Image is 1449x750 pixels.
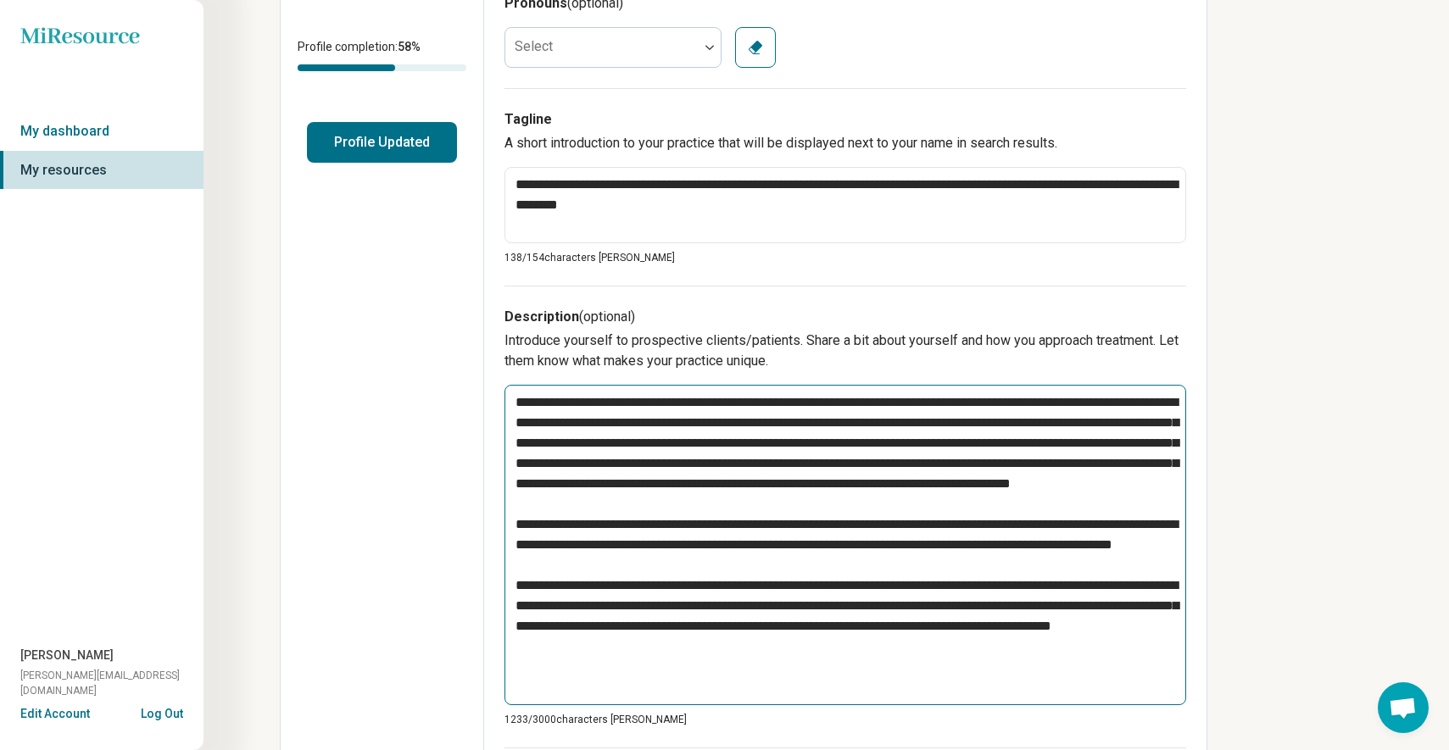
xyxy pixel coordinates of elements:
span: [PERSON_NAME] [20,647,114,664]
button: Profile Updated [307,122,457,163]
p: Introduce yourself to prospective clients/patients. Share a bit about yourself and how you approa... [504,331,1186,371]
h3: Tagline [504,109,1186,130]
h3: Description [504,307,1186,327]
div: Open chat [1378,682,1429,733]
span: (optional) [579,308,635,325]
button: Log Out [141,705,183,719]
p: 1233/ 3000 characters [PERSON_NAME] [504,712,1186,727]
span: 58 % [398,40,421,53]
span: [PERSON_NAME][EMAIL_ADDRESS][DOMAIN_NAME] [20,668,203,698]
div: Profile completion: [281,28,483,81]
label: Select [515,38,553,54]
p: 138/ 154 characters [PERSON_NAME] [504,250,1186,265]
p: A short introduction to your practice that will be displayed next to your name in search results. [504,133,1186,153]
button: Edit Account [20,705,90,723]
div: Profile completion [298,64,466,71]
